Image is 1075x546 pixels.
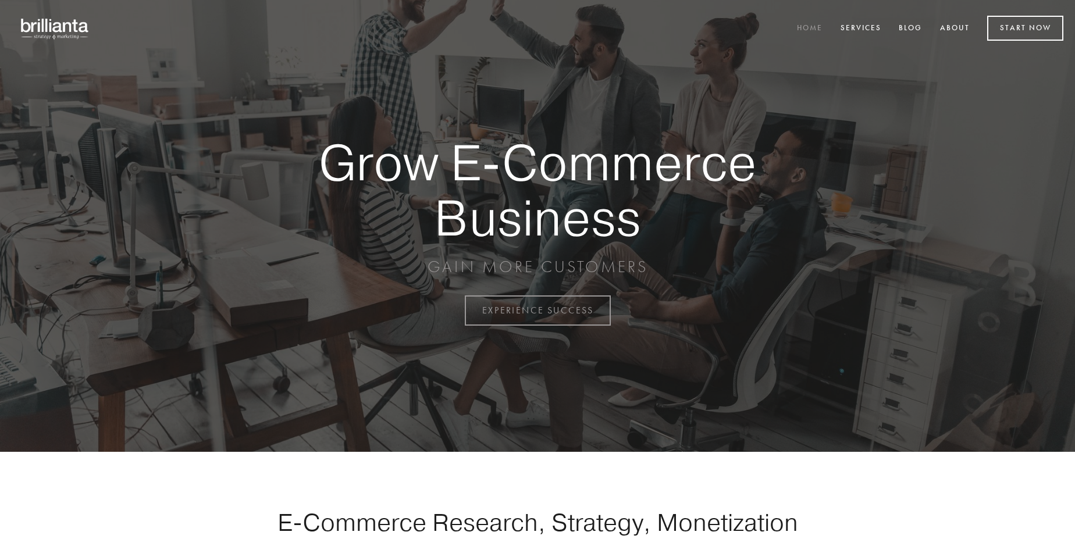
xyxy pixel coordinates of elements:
a: EXPERIENCE SUCCESS [465,295,611,326]
a: Blog [891,19,930,38]
a: Start Now [987,16,1063,41]
img: brillianta - research, strategy, marketing [12,12,99,45]
strong: Grow E-Commerce Business [278,135,797,245]
a: About [932,19,977,38]
p: GAIN MORE CUSTOMERS [278,256,797,277]
a: Home [789,19,830,38]
h1: E-Commerce Research, Strategy, Monetization [241,508,834,537]
a: Services [833,19,889,38]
